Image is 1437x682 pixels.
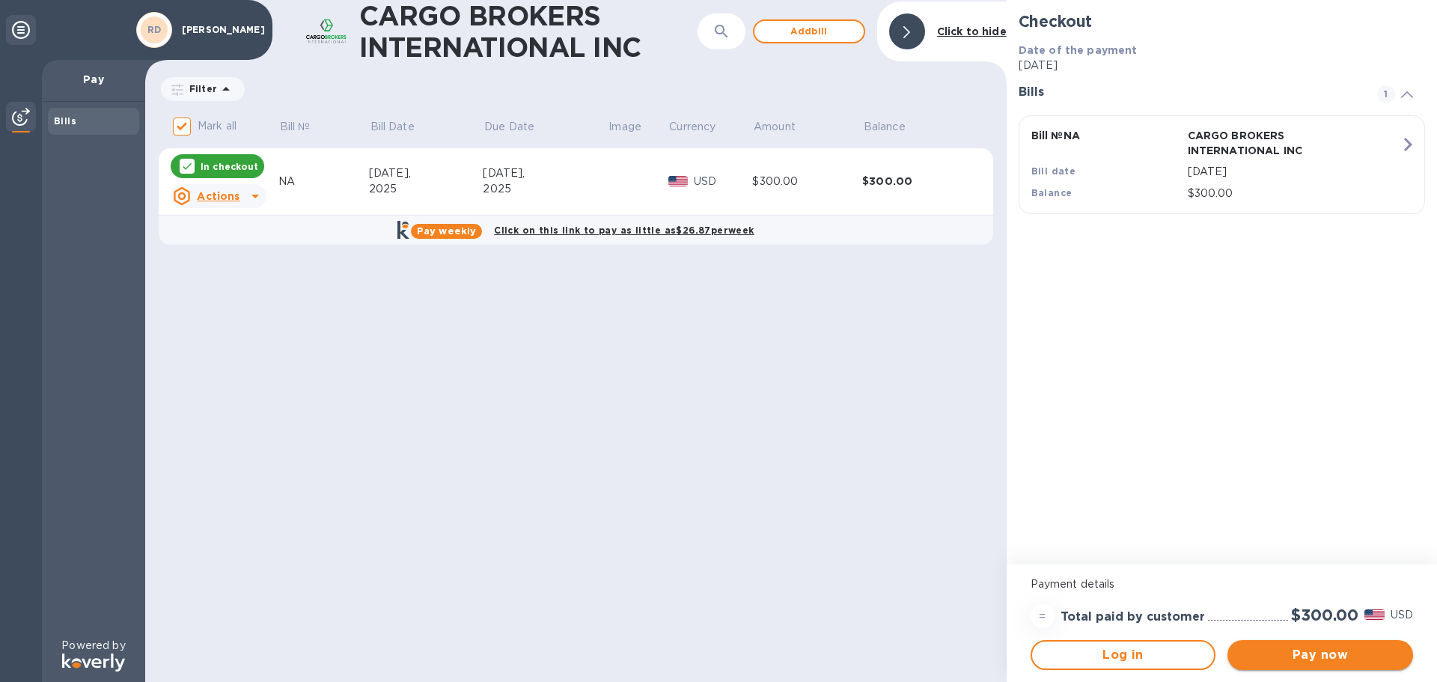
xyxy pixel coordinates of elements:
[1019,115,1425,214] button: Bill №NACARGO BROKERS INTERNATIONAL INCBill date[DATE]Balance$300.00
[1227,640,1413,670] button: Pay now
[484,119,554,135] span: Due Date
[54,115,76,127] b: Bills
[369,181,483,197] div: 2025
[1031,128,1182,143] p: Bill № NA
[1031,640,1216,670] button: Log in
[1031,576,1413,592] p: Payment details
[937,25,1007,37] b: Click to hide
[198,118,237,134] p: Mark all
[280,119,330,135] span: Bill №
[864,119,925,135] span: Balance
[183,82,217,95] p: Filter
[1188,186,1400,201] p: $300.00
[417,225,476,237] b: Pay weekly
[1031,604,1055,628] div: =
[1188,164,1400,180] p: [DATE]
[766,22,852,40] span: Add bill
[483,165,607,181] div: [DATE],
[1061,610,1205,624] h3: Total paid by customer
[694,174,752,189] p: USD
[370,119,434,135] span: Bill Date
[752,174,862,189] div: $300.00
[201,160,258,173] p: In checkout
[197,190,239,202] u: Actions
[1364,609,1385,620] img: USD
[608,119,641,135] p: Image
[1391,607,1413,623] p: USD
[669,119,716,135] p: Currency
[1377,85,1395,103] span: 1
[61,638,125,654] p: Powered by
[754,119,796,135] p: Amount
[483,181,607,197] div: 2025
[370,119,415,135] p: Bill Date
[1031,165,1076,177] b: Bill date
[753,19,865,43] button: Addbill
[1291,606,1358,624] h2: $300.00
[54,72,133,87] p: Pay
[1019,58,1425,73] p: [DATE]
[147,24,162,35] b: RD
[1019,12,1425,31] h2: Checkout
[369,165,483,181] div: [DATE],
[1031,187,1073,198] b: Balance
[280,119,311,135] p: Bill №
[1019,44,1138,56] b: Date of the payment
[864,119,906,135] p: Balance
[62,654,125,672] img: Logo
[668,176,689,186] img: USD
[1239,646,1401,664] span: Pay now
[1188,128,1338,158] p: CARGO BROKERS INTERNATIONAL INC
[1019,85,1359,100] h3: Bills
[862,174,972,189] div: $300.00
[182,25,257,35] p: [PERSON_NAME]
[1044,646,1203,664] span: Log in
[278,174,369,189] div: NA
[754,119,815,135] span: Amount
[484,119,534,135] p: Due Date
[494,225,754,236] b: Click on this link to pay as little as $26.87 per week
